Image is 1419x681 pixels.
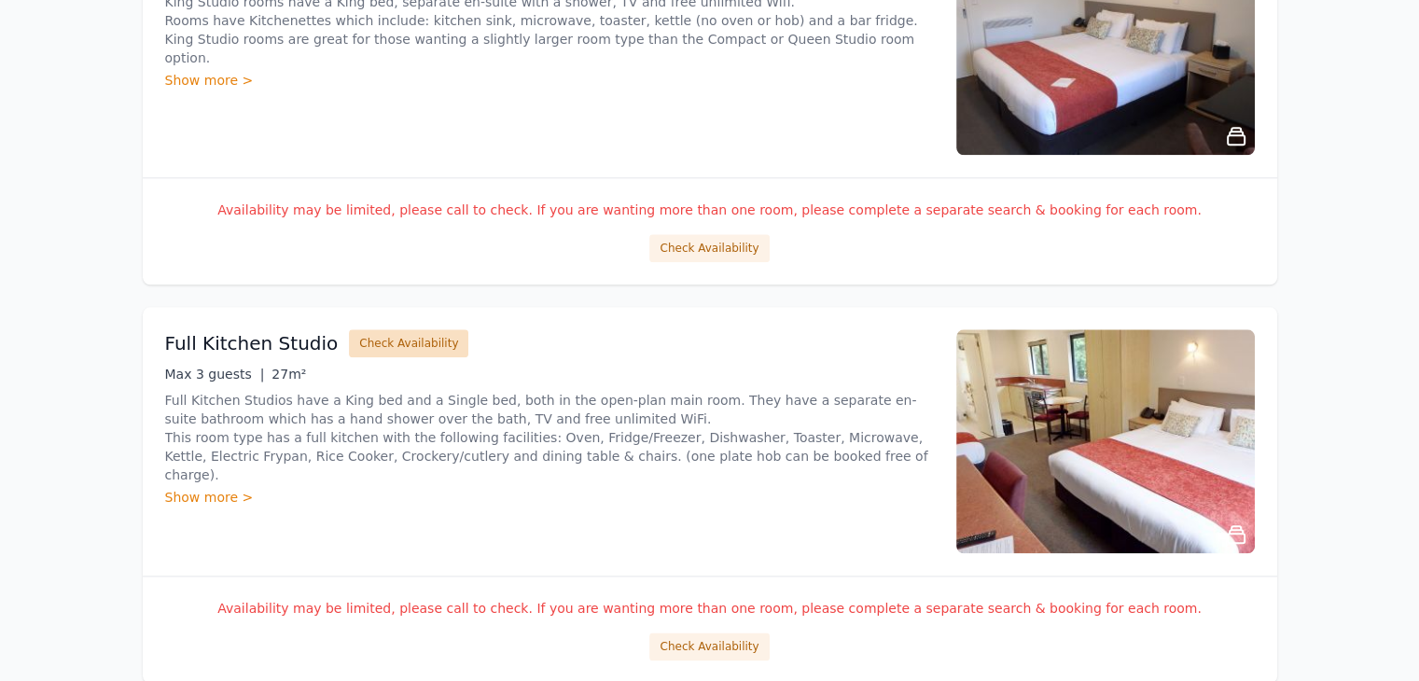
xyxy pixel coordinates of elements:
span: 27m² [271,367,306,382]
p: Availability may be limited, please call to check. If you are wanting more than one room, please ... [165,599,1255,618]
p: Availability may be limited, please call to check. If you are wanting more than one room, please ... [165,201,1255,219]
div: Show more > [165,488,934,507]
div: Show more > [165,71,934,90]
h3: Full Kitchen Studio [165,330,339,356]
button: Check Availability [649,632,769,660]
button: Check Availability [649,234,769,262]
p: Full Kitchen Studios have a King bed and a Single bed, both in the open-plan main room. They have... [165,391,934,484]
button: Check Availability [349,329,468,357]
span: Max 3 guests | [165,367,265,382]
